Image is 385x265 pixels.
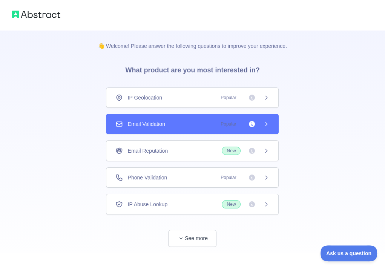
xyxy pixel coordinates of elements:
[127,120,165,128] span: Email Validation
[127,174,167,181] span: Phone Validation
[127,147,168,155] span: Email Reputation
[216,174,241,181] span: Popular
[216,94,241,101] span: Popular
[321,245,377,261] iframe: Toggle Customer Support
[86,30,299,50] p: 👋 Welcome! Please answer the following questions to improve your experience.
[127,94,162,101] span: IP Geolocation
[127,201,167,208] span: IP Abuse Lookup
[113,50,271,87] h3: What product are you most interested in?
[216,120,241,128] span: Popular
[222,200,241,208] span: New
[222,147,241,155] span: New
[168,230,216,247] button: See more
[12,9,60,20] img: Abstract logo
